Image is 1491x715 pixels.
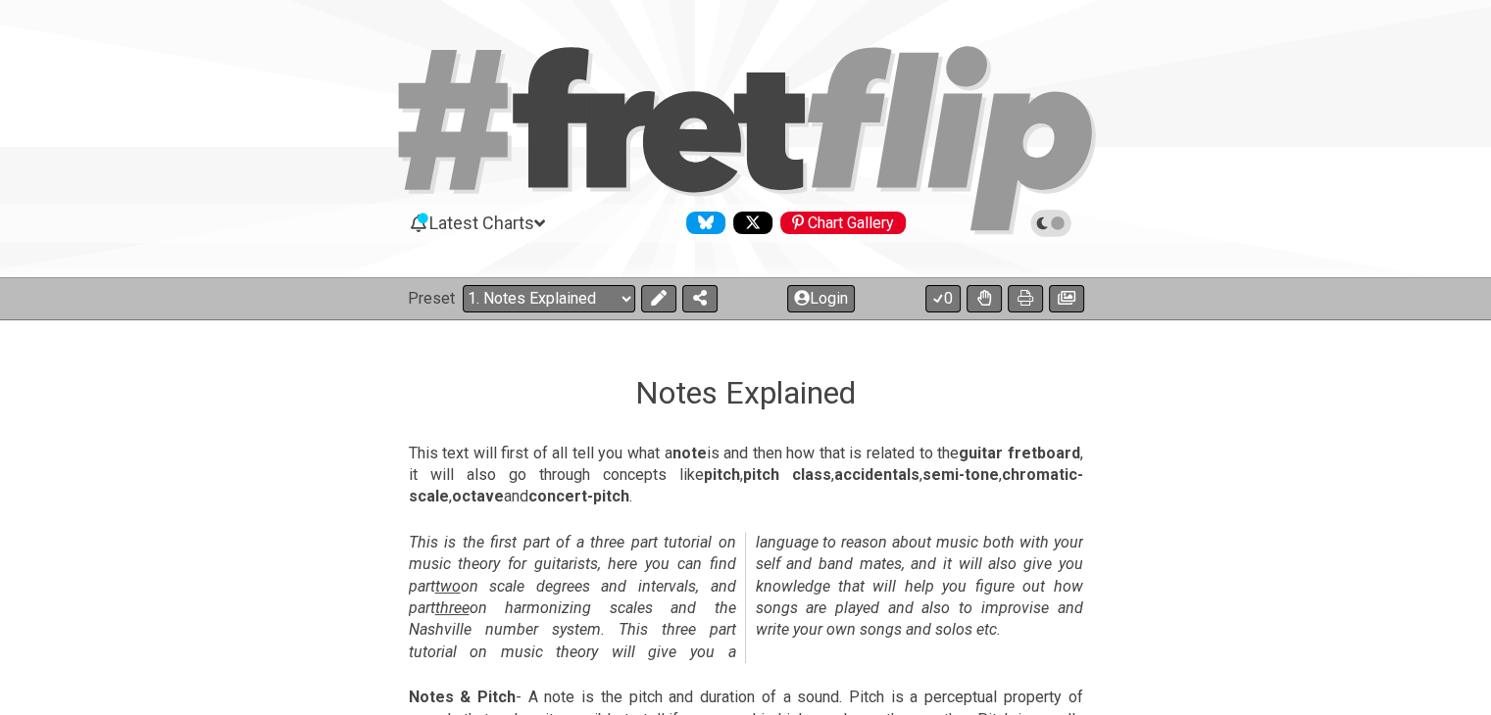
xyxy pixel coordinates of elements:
h1: Notes Explained [635,374,856,411]
strong: pitch class [743,465,831,484]
button: Edit Preset [641,285,676,312]
span: Latest Charts [429,213,534,233]
strong: accidentals [834,465,919,484]
span: Toggle light / dark theme [1040,214,1063,232]
button: Share Preset [682,285,718,312]
strong: Notes & Pitch [409,688,516,706]
strong: semi-tone [922,465,999,484]
p: This text will first of all tell you what a is and then how that is related to the , it will also... [409,443,1083,508]
strong: guitar fretboard [959,444,1080,462]
strong: pitch [704,465,740,484]
span: three [435,598,470,617]
strong: note [672,444,707,462]
button: 0 [925,285,961,312]
div: Chart Gallery [780,212,906,234]
button: Login [787,285,855,312]
a: #fretflip at Pinterest [772,212,906,234]
button: Toggle Dexterity for all fretkits [967,285,1002,312]
a: Follow #fretflip at X [725,212,772,234]
strong: concert-pitch [528,487,629,505]
span: two [435,577,461,596]
em: This is the first part of a three part tutorial on music theory for guitarists, here you can find... [409,533,1083,661]
span: Preset [408,289,455,308]
a: Follow #fretflip at Bluesky [678,212,725,234]
button: Print [1008,285,1043,312]
select: Preset [463,285,635,312]
strong: octave [452,487,504,505]
button: Create image [1049,285,1084,312]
